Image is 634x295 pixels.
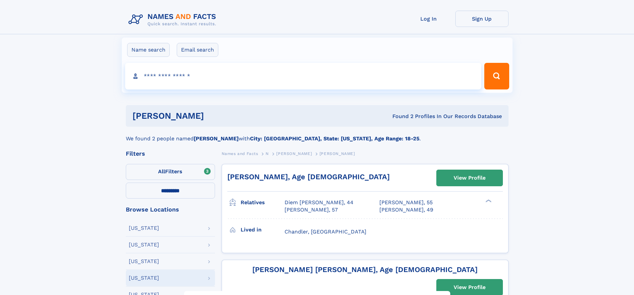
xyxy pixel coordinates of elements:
a: Names and Facts [222,149,258,158]
span: Chandler, [GEOGRAPHIC_DATA] [285,228,366,235]
a: [PERSON_NAME], 55 [379,199,433,206]
span: N [266,151,269,156]
div: View Profile [454,280,486,295]
a: [PERSON_NAME] [276,149,312,158]
div: View Profile [454,170,486,186]
h3: Relatives [241,197,285,208]
button: Search Button [484,63,509,89]
label: Name search [127,43,170,57]
div: We found 2 people named with . [126,127,509,143]
div: Filters [126,151,215,157]
a: [PERSON_NAME], 49 [379,206,433,214]
a: Log In [402,11,455,27]
label: Email search [177,43,218,57]
input: search input [125,63,482,89]
span: [PERSON_NAME] [276,151,312,156]
b: City: [GEOGRAPHIC_DATA], State: [US_STATE], Age Range: 18-25 [250,135,419,142]
div: [US_STATE] [129,242,159,247]
a: [PERSON_NAME], 57 [285,206,338,214]
a: Sign Up [455,11,509,27]
a: N [266,149,269,158]
h3: Lived in [241,224,285,235]
div: [US_STATE] [129,225,159,231]
a: View Profile [437,170,503,186]
span: All [158,168,165,175]
label: Filters [126,164,215,180]
div: [US_STATE] [129,259,159,264]
div: ❯ [484,199,492,203]
h1: [PERSON_NAME] [132,112,298,120]
div: Found 2 Profiles In Our Records Database [298,113,502,120]
a: [PERSON_NAME] [PERSON_NAME], Age [DEMOGRAPHIC_DATA] [252,265,478,274]
a: [PERSON_NAME], Age [DEMOGRAPHIC_DATA] [227,173,390,181]
img: Logo Names and Facts [126,11,222,29]
div: [US_STATE] [129,275,159,281]
a: Diem [PERSON_NAME], 44 [285,199,353,206]
span: [PERSON_NAME] [319,151,355,156]
b: [PERSON_NAME] [194,135,239,142]
div: Browse Locations [126,207,215,213]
